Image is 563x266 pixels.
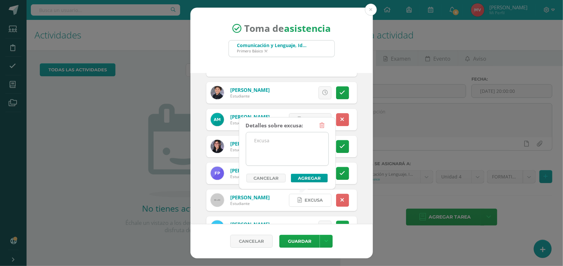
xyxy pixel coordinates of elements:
[289,194,331,207] a: Excusa
[230,113,270,120] a: [PERSON_NAME]
[211,113,224,126] img: fb3826a0f0390e7e93d67f22ec213ecd.png
[305,113,323,126] span: Excusa
[230,221,270,228] a: [PERSON_NAME]
[230,201,270,206] div: Estudiante
[230,93,270,99] div: Estudiante
[230,167,270,174] a: [PERSON_NAME]
[230,147,270,153] div: Estudiante
[230,194,270,201] a: [PERSON_NAME]
[246,119,303,132] div: Detalles sobre excusa:
[279,235,320,248] button: Guardar
[237,48,307,53] div: Primero Básico 'A'
[289,113,331,126] a: Excusa
[229,40,334,57] input: Busca un grado o sección aquí...
[211,86,224,99] img: 7f24fb824db366aee098738affb32e9e.png
[291,174,328,182] button: Agregar
[365,4,377,16] button: Close (Esc)
[284,22,331,35] strong: asistencia
[237,42,307,48] div: Comunicación y Lenguaje, Idioma Español
[230,235,273,248] a: Cancelar
[230,174,270,179] div: Estudiante
[244,22,331,35] span: Toma de
[246,174,286,182] a: Cancelar
[211,166,224,180] img: 550ff48231c2f1d3538c5909726030e9.png
[211,193,224,207] img: 60x60
[230,140,270,147] a: [PERSON_NAME]
[305,194,323,206] span: Excusa
[230,87,270,93] a: [PERSON_NAME]
[230,120,270,126] div: Estudiante
[211,220,224,233] img: 7fe5e6d451dc79a90128adb2776e1633.png
[211,140,224,153] img: e6788f2edd73fc7f834e65bb823f9ed2.png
